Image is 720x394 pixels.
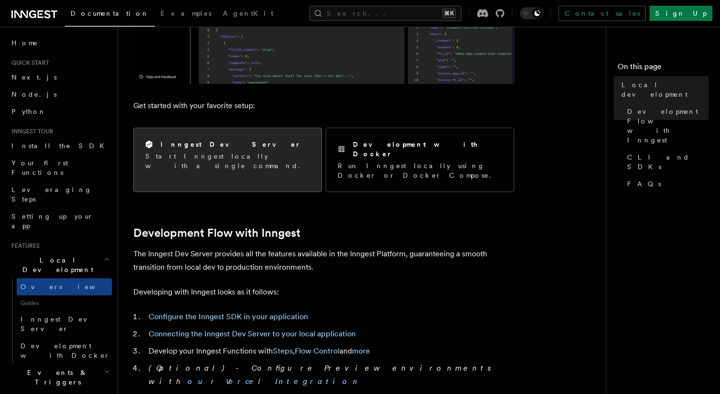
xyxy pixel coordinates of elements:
a: more [352,346,370,355]
span: Inngest Dev Server [20,315,102,333]
span: Features [8,242,40,250]
span: FAQs [627,179,661,189]
a: FAQs [623,175,709,192]
a: Connecting the Inngest Dev Server to your local application [149,329,356,338]
p: Get started with your favorite setup: [133,99,514,112]
a: Local development [618,76,709,103]
a: our Vercel Integration [188,377,361,386]
a: Steps [273,346,293,355]
button: Local Development [8,252,112,278]
a: Configure the Inngest SDK in your application [149,312,308,321]
button: Toggle dark mode [520,8,543,19]
a: Flow Control [295,346,340,355]
span: Documentation [70,10,149,17]
a: Development with Docker [17,337,112,364]
a: Development Flow with Inngest [623,103,709,149]
h4: On this page [618,61,709,76]
span: Guides [17,295,112,311]
p: Run Inngest locally using Docker or Docker Compose. [338,161,502,180]
a: Install the SDK [8,137,112,154]
a: Python [8,103,112,120]
li: Develop your Inngest Functions with , and [146,344,514,358]
span: Home [11,38,38,48]
div: Local Development [8,278,112,364]
a: Node.js [8,86,112,103]
span: Development Flow with Inngest [627,107,709,145]
span: AgentKit [223,10,273,17]
span: Examples [160,10,211,17]
span: Setting up your app [11,212,93,230]
span: Overview [20,283,119,291]
span: Development with Docker [20,342,110,359]
span: Your first Functions [11,159,68,176]
button: Search...⌘K [310,6,461,21]
a: Overview [17,278,112,295]
p: Start Inngest locally with a single command. [145,152,310,171]
a: Leveraging Steps [8,181,112,208]
span: Local Development [8,255,104,274]
span: Leveraging Steps [11,186,92,203]
span: Inngest tour [8,128,53,135]
a: Documentation [65,3,155,27]
span: Install the SDK [11,142,110,150]
a: Next.js [8,69,112,86]
em: (Optional) - Configure Preview environments with [149,364,497,386]
a: Development with DockerRun Inngest locally using Docker or Docker Compose. [326,128,514,192]
button: Events & Triggers [8,364,112,391]
a: Home [8,34,112,51]
a: AgentKit [217,3,279,26]
h2: Development with Docker [353,140,502,159]
a: Inngest Dev ServerStart Inngest locally with a single command. [133,128,322,192]
a: Inngest Dev Server [17,311,112,337]
a: Contact sales [559,6,646,21]
span: Next.js [11,73,57,81]
span: Quick start [8,59,49,67]
p: The Inngest Dev Server provides all the features available in the Inngest Platform, guaranteeing ... [133,247,514,274]
span: Node.js [11,91,57,98]
p: Developing with Inngest looks as it follows: [133,285,514,299]
a: Examples [155,3,217,26]
a: Your first Functions [8,154,112,181]
a: Development Flow with Inngest [133,226,300,240]
a: Sign Up [650,6,712,21]
h2: Inngest Dev Server [160,140,301,149]
a: Setting up your app [8,208,112,234]
span: Python [11,108,46,115]
a: CLI and SDKs [623,149,709,175]
span: CLI and SDKs [627,152,709,172]
kbd: ⌘K [442,9,456,18]
span: Events & Triggers [8,368,104,387]
span: Local development [621,80,709,99]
